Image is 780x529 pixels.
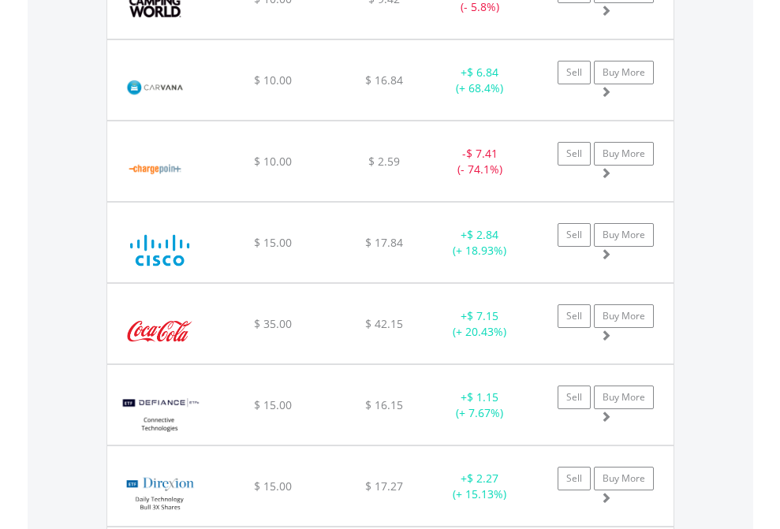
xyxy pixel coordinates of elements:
[365,479,403,494] span: $ 17.27
[115,466,206,522] img: EQU.US.TECL.png
[594,467,654,490] a: Buy More
[254,73,292,88] span: $ 10.00
[365,73,403,88] span: $ 16.84
[365,235,403,250] span: $ 17.84
[558,386,591,409] a: Sell
[115,141,195,197] img: EQU.US.CHPT.png
[115,304,204,359] img: EQU.US.KO.png
[115,60,195,116] img: EQU.US.CVNA.png
[431,471,529,502] div: + (+ 15.13%)
[467,65,498,80] span: $ 6.84
[558,142,591,166] a: Sell
[368,154,400,169] span: $ 2.59
[558,304,591,328] a: Sell
[365,316,403,331] span: $ 42.15
[594,304,654,328] a: Buy More
[467,308,498,323] span: $ 7.15
[431,389,529,421] div: + (+ 7.67%)
[254,479,292,494] span: $ 15.00
[431,308,529,340] div: + (+ 20.43%)
[115,222,204,278] img: EQU.US.CSCO.png
[254,316,292,331] span: $ 35.00
[254,397,292,412] span: $ 15.00
[115,385,205,441] img: EQU.US.SIXG.png
[594,61,654,84] a: Buy More
[594,386,654,409] a: Buy More
[431,65,529,96] div: + (+ 68.4%)
[594,223,654,247] a: Buy More
[594,142,654,166] a: Buy More
[467,471,498,486] span: $ 2.27
[558,467,591,490] a: Sell
[558,223,591,247] a: Sell
[467,389,498,404] span: $ 1.15
[466,146,498,161] span: $ 7.41
[254,154,292,169] span: $ 10.00
[558,61,591,84] a: Sell
[254,235,292,250] span: $ 15.00
[431,146,529,177] div: - (- 74.1%)
[365,397,403,412] span: $ 16.15
[467,227,498,242] span: $ 2.84
[431,227,529,259] div: + (+ 18.93%)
